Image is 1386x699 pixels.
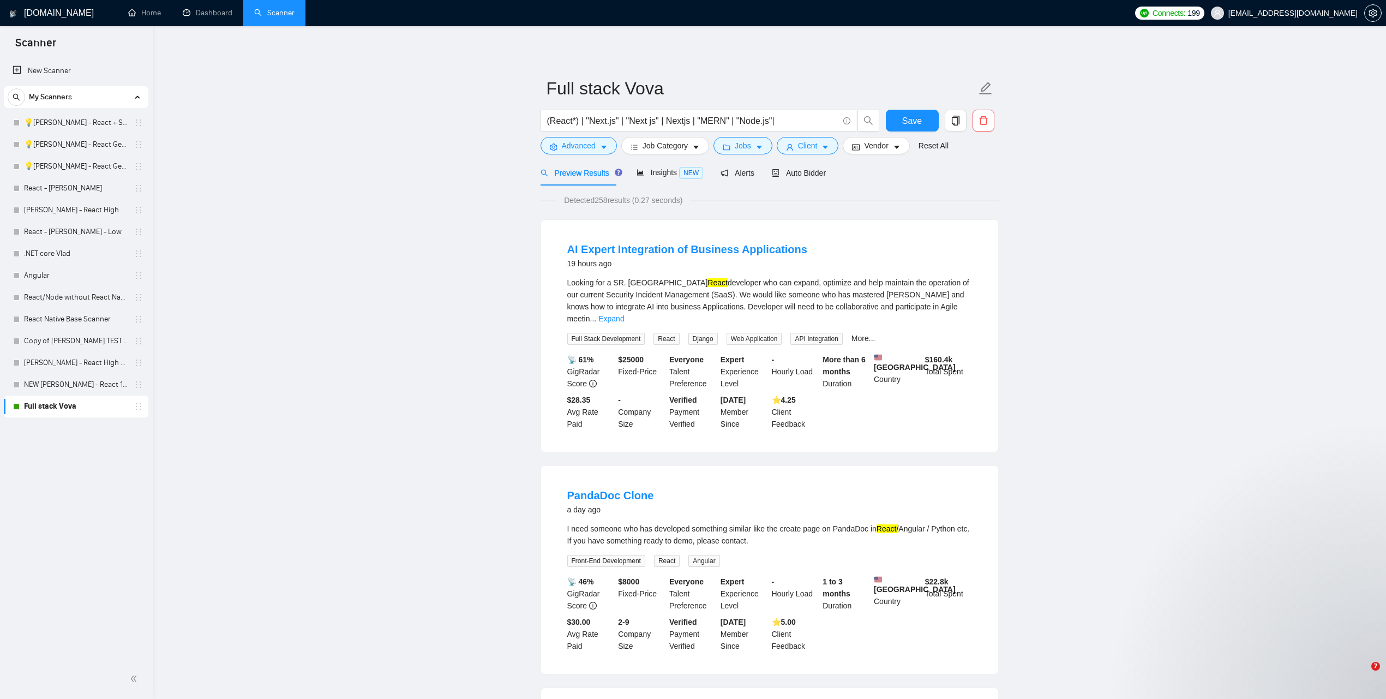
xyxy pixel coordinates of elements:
div: Experience Level [718,354,770,390]
span: search [8,93,25,101]
b: $ 160.4k [925,355,953,364]
span: Full Stack Development [567,333,645,345]
span: bars [631,143,638,151]
button: Save [886,110,939,132]
img: 🇺🇸 [874,354,882,361]
b: - [772,577,775,586]
b: - [772,355,775,364]
div: Duration [820,354,872,390]
span: Jobs [735,140,751,152]
div: a day ago [567,503,654,516]
div: Talent Preference [667,576,718,612]
span: My Scanners [29,86,72,108]
a: 💡[PERSON_NAME] - React + SaaS [24,112,128,134]
span: info-circle [589,602,597,610]
span: holder [134,315,143,324]
b: $28.35 [567,396,591,404]
div: Payment Verified [667,616,718,652]
input: Search Freelance Jobs... [547,114,838,128]
div: Looking for a SR. [GEOGRAPHIC_DATA] developer who can expand, optimize and help maintain the oper... [567,277,972,325]
span: Advanced [562,140,596,152]
b: - [618,396,621,404]
div: Member Since [718,616,770,652]
span: holder [134,293,143,302]
span: Detected 258 results (0.27 seconds) [556,194,690,206]
button: delete [973,110,994,132]
b: [GEOGRAPHIC_DATA] [874,354,956,372]
span: holder [134,184,143,193]
b: ⭐️ 4.25 [772,396,796,404]
div: Talent Preference [667,354,718,390]
b: 📡 46% [567,577,594,586]
a: PandaDoc Clone [567,489,654,501]
span: copy [945,116,966,126]
div: Company Size [616,616,667,652]
span: search [541,169,548,177]
div: Duration [820,576,872,612]
div: Fixed-Price [616,354,667,390]
span: NEW [679,167,703,179]
span: user [1214,9,1221,17]
span: area-chart [637,169,644,176]
img: logo [9,5,17,22]
div: Company Size [616,394,667,430]
a: AI Expert Integration of Business Applications [567,243,807,255]
div: Total Spent [923,354,974,390]
a: Reset All [919,140,949,152]
button: search [857,110,879,132]
span: holder [134,337,143,345]
span: Preview Results [541,169,619,177]
span: Vendor [864,140,888,152]
button: search [8,88,25,106]
span: holder [134,118,143,127]
span: Front-End Development [567,555,645,567]
span: ... [590,314,597,323]
iframe: Intercom live chat [1349,662,1375,688]
span: holder [134,249,143,258]
a: React - [PERSON_NAME] [24,177,128,199]
mark: React/ [877,524,898,533]
span: robot [772,169,779,177]
span: caret-down [600,143,608,151]
div: Payment Verified [667,394,718,430]
a: searchScanner [254,8,295,17]
span: caret-down [821,143,829,151]
div: Member Since [718,394,770,430]
div: Fixed-Price [616,576,667,612]
div: Total Spent [923,576,974,612]
a: Copy of [PERSON_NAME] TEST - FS - React High [24,330,128,352]
span: setting [550,143,557,151]
span: React [653,333,679,345]
b: [DATE] [721,396,746,404]
span: Job Category [643,140,688,152]
b: 1 to 3 months [823,577,850,598]
a: React - [PERSON_NAME] - Low [24,221,128,243]
span: API Integration [790,333,842,345]
span: user [786,143,794,151]
button: barsJob Categorycaret-down [621,137,709,154]
span: search [858,116,879,126]
b: [GEOGRAPHIC_DATA] [874,576,956,594]
a: .NET core Vlad [24,243,128,265]
b: More than 6 months [823,355,866,376]
div: Experience Level [718,576,770,612]
span: holder [134,140,143,149]
b: $ 25000 [618,355,644,364]
b: $30.00 [567,618,591,626]
a: setting [1364,9,1382,17]
a: [PERSON_NAME] - React High [24,199,128,221]
a: Expand [598,314,624,323]
li: My Scanners [4,86,148,417]
button: copy [945,110,967,132]
span: holder [134,359,143,367]
b: Verified [669,396,697,404]
b: ⭐️ 5.00 [772,618,796,626]
span: Web Application [727,333,782,345]
span: holder [134,271,143,280]
a: Angular [24,265,128,286]
a: New Scanner [13,60,140,82]
span: caret-down [755,143,763,151]
span: Alerts [721,169,754,177]
span: Save [902,114,922,128]
img: 🇺🇸 [874,576,882,583]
